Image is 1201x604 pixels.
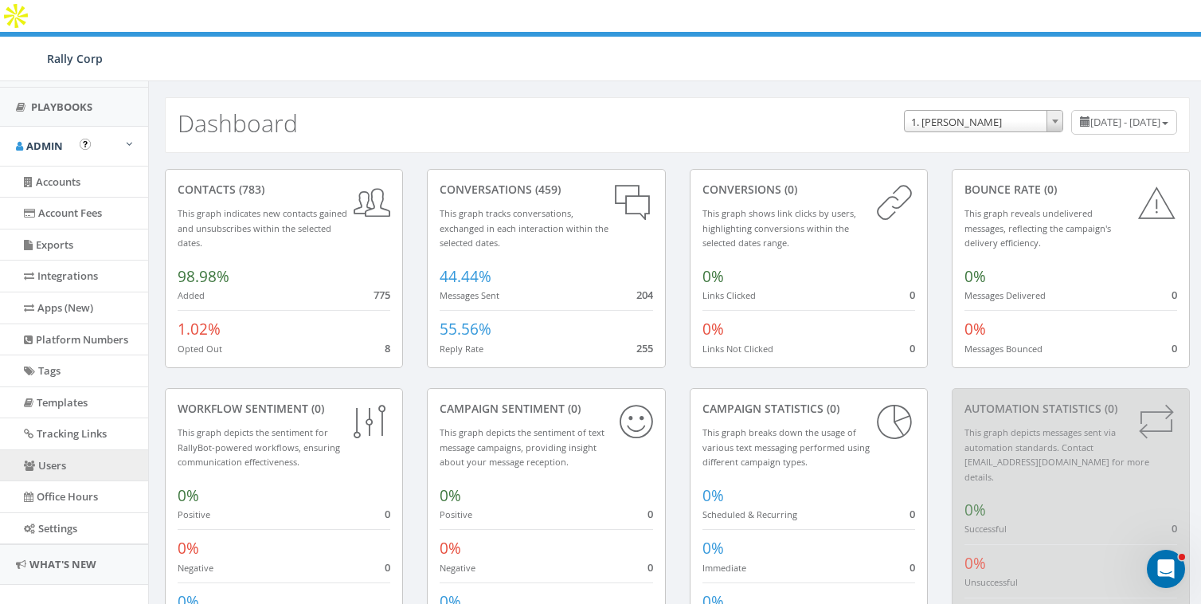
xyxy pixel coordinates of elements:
small: Messages Sent [440,289,499,301]
span: (0) [308,401,324,416]
span: Playbooks [31,100,92,114]
div: Bounce Rate [964,182,1177,198]
small: Reply Rate [440,343,483,355]
small: This graph indicates new contacts gained and unsubscribes within the selected dates. [178,207,347,249]
span: 0% [964,266,986,287]
span: (0) [565,401,581,416]
span: 0 [385,507,390,521]
span: 55.56% [440,319,491,339]
span: 44.44% [440,266,491,287]
div: Campaign Statistics [702,401,915,417]
span: 0% [964,500,986,520]
small: This graph depicts the sentiment for RallyBot-powered workflows, ensuring communication effective... [178,426,340,468]
small: This graph breaks down the usage of various text messaging performed using different campaign types. [702,426,870,468]
span: 0 [910,341,915,355]
span: 1.02% [178,319,221,339]
span: 0% [964,553,986,574]
span: 0 [910,560,915,575]
small: This graph tracks conversations, exchanged in each interaction within the selected dates. [440,207,608,249]
div: Campaign Sentiment [440,401,652,417]
span: 0 [647,560,653,575]
span: 0% [178,485,199,506]
div: contacts [178,182,390,198]
span: Rally Corp [47,51,103,66]
span: 255 [636,341,653,355]
small: Negative [178,562,213,574]
span: 0% [702,266,724,287]
span: 0 [910,507,915,521]
span: 0% [702,485,724,506]
span: (0) [781,182,797,197]
small: Unsuccessful [964,576,1018,588]
span: 0 [1172,288,1177,302]
small: Opted Out [178,343,222,355]
span: (0) [823,401,839,416]
small: Positive [178,508,210,520]
h2: Dashboard [178,110,298,136]
small: This graph depicts messages sent via automation standards. Contact [EMAIL_ADDRESS][DOMAIN_NAME] f... [964,426,1149,483]
div: Workflow Sentiment [178,401,390,417]
button: Open In-App Guide [80,139,91,150]
iframe: Intercom live chat [1147,550,1185,588]
small: Successful [964,523,1007,535]
span: [DATE] - [DATE] [1090,115,1160,129]
span: What's New [29,557,96,571]
small: This graph reveals undelivered messages, reflecting the campaign's delivery efficiency. [964,207,1111,249]
small: Messages Bounced [964,343,1043,355]
span: (0) [1101,401,1117,416]
span: 0% [702,319,724,339]
small: Links Clicked [702,289,756,301]
span: 0 [647,507,653,521]
div: conversations [440,182,652,198]
span: 0% [964,319,986,339]
span: 1. James Martin [904,110,1063,132]
small: Added [178,289,205,301]
span: 8 [385,341,390,355]
span: (0) [1041,182,1057,197]
span: 775 [374,288,390,302]
span: (459) [532,182,561,197]
div: conversions [702,182,915,198]
small: Messages Delivered [964,289,1046,301]
small: This graph depicts the sentiment of text message campaigns, providing insight about your message ... [440,426,604,468]
span: 0 [910,288,915,302]
span: 204 [636,288,653,302]
span: Admin [26,139,63,153]
small: Scheduled & Recurring [702,508,797,520]
span: (783) [236,182,264,197]
span: 0 [1172,521,1177,535]
span: 0% [702,538,724,559]
small: Negative [440,562,475,574]
span: 0% [440,538,461,559]
span: 0% [178,538,199,559]
small: Immediate [702,562,746,574]
span: 0 [1172,341,1177,355]
span: 0 [385,560,390,575]
small: Links Not Clicked [702,343,773,355]
span: 0% [440,485,461,506]
div: Automation Statistics [964,401,1177,417]
small: Positive [440,508,472,520]
span: 1. James Martin [905,111,1062,133]
small: This graph shows link clicks by users, highlighting conversions within the selected dates range. [702,207,856,249]
span: 98.98% [178,266,229,287]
